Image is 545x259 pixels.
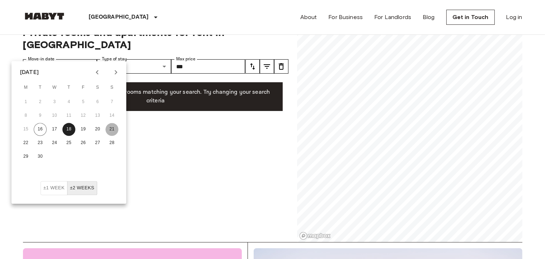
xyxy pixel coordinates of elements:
[77,80,90,95] span: Friday
[48,80,61,95] span: Wednesday
[374,13,411,22] a: For Landlords
[110,66,122,78] button: Next month
[176,56,196,62] label: Max price
[34,150,47,163] button: 30
[260,59,274,74] button: tune
[91,80,104,95] span: Saturday
[105,80,118,95] span: Sunday
[506,13,522,22] a: Log in
[89,13,149,22] p: [GEOGRAPHIC_DATA]
[34,123,47,136] button: 16
[41,181,67,195] button: ±1 week
[67,181,97,195] button: ±2 weeks
[48,137,61,149] button: 24
[297,18,522,242] canvas: Map
[328,13,363,22] a: For Business
[446,10,495,25] a: Get in Touch
[23,13,66,20] img: Habyt
[19,150,32,163] button: 29
[34,137,47,149] button: 23
[245,59,260,74] button: tune
[91,137,104,149] button: 27
[62,137,75,149] button: 25
[19,80,32,95] span: Monday
[19,137,32,149] button: 22
[274,59,288,74] button: tune
[91,123,104,136] button: 20
[34,80,47,95] span: Tuesday
[48,123,61,136] button: 17
[77,123,90,136] button: 19
[62,123,75,136] button: 18
[299,232,331,240] a: Mapbox logo
[77,137,90,149] button: 26
[91,66,103,78] button: Previous month
[423,13,435,22] a: Blog
[34,88,277,105] p: Unfortunately there are no free rooms matching your search. Try changing your search criteria
[105,123,118,136] button: 21
[300,13,317,22] a: About
[28,56,55,62] label: Move-in date
[62,80,75,95] span: Thursday
[23,26,288,51] span: Private rooms and apartments for rent in [GEOGRAPHIC_DATA]
[102,56,127,62] label: Type of stay
[41,181,97,195] div: Move In Flexibility
[105,137,118,149] button: 28
[20,68,39,77] div: [DATE]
